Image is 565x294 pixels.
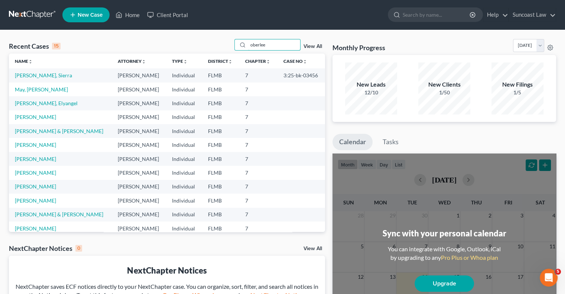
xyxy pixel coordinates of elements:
[112,194,166,207] td: [PERSON_NAME]
[166,222,202,235] td: Individual
[382,227,506,239] div: Sync with your personal calendar
[202,110,239,124] td: FLMB
[112,110,166,124] td: [PERSON_NAME]
[202,152,239,166] td: FLMB
[112,8,143,22] a: Home
[491,80,543,89] div: New Filings
[418,89,470,96] div: 1/50
[9,244,82,253] div: NextChapter Notices
[166,68,202,82] td: Individual
[202,83,239,96] td: FLMB
[15,156,56,162] a: [PERSON_NAME]
[202,138,239,152] td: FLMB
[15,225,56,232] a: [PERSON_NAME]
[15,142,56,148] a: [PERSON_NAME]
[118,58,146,64] a: Attorneyunfold_more
[239,110,277,124] td: 7
[112,180,166,194] td: [PERSON_NAME]
[239,208,277,222] td: 7
[183,59,188,64] i: unfold_more
[112,68,166,82] td: [PERSON_NAME]
[239,124,277,138] td: 7
[332,43,385,52] h3: Monthly Progress
[415,275,474,292] a: Upgrade
[172,58,188,64] a: Typeunfold_more
[202,166,239,180] td: FLMB
[441,254,498,261] a: Pro Plus or Whoa plan
[540,269,558,287] iframe: Intercom live chat
[202,96,239,110] td: FLMB
[112,138,166,152] td: [PERSON_NAME]
[483,8,508,22] a: Help
[166,110,202,124] td: Individual
[112,83,166,96] td: [PERSON_NAME]
[166,194,202,207] td: Individual
[239,180,277,194] td: 7
[303,44,322,49] a: View All
[555,269,561,275] span: 5
[166,83,202,96] td: Individual
[15,72,72,78] a: [PERSON_NAME], Sierra
[143,8,192,22] a: Client Portal
[202,124,239,138] td: FLMB
[239,138,277,152] td: 7
[15,58,33,64] a: Nameunfold_more
[303,59,307,64] i: unfold_more
[202,208,239,222] td: FLMB
[15,197,56,204] a: [PERSON_NAME]
[277,68,325,82] td: 3:25-bk-03456
[239,222,277,235] td: 7
[15,128,103,134] a: [PERSON_NAME] & [PERSON_NAME]
[15,86,68,93] a: May, [PERSON_NAME]
[202,222,239,235] td: FLMB
[75,245,82,252] div: 0
[112,96,166,110] td: [PERSON_NAME]
[303,246,322,251] a: View All
[112,222,166,235] td: [PERSON_NAME]
[9,42,61,51] div: Recent Cases
[202,180,239,194] td: FLMB
[509,8,556,22] a: Suncoast Law
[491,89,543,96] div: 1/5
[15,265,319,276] div: NextChapter Notices
[112,124,166,138] td: [PERSON_NAME]
[15,183,56,190] a: [PERSON_NAME]
[52,43,61,49] div: 15
[239,194,277,207] td: 7
[239,96,277,110] td: 7
[78,12,103,18] span: New Case
[239,68,277,82] td: 7
[112,166,166,180] td: [PERSON_NAME]
[202,68,239,82] td: FLMB
[166,208,202,222] td: Individual
[385,245,504,262] div: You can integrate with Google, Outlook, iCal by upgrading to any
[228,59,233,64] i: unfold_more
[112,208,166,222] td: [PERSON_NAME]
[239,152,277,166] td: 7
[376,134,405,150] a: Tasks
[332,134,373,150] a: Calendar
[266,59,270,64] i: unfold_more
[166,124,202,138] td: Individual
[166,138,202,152] td: Individual
[15,169,56,176] a: [PERSON_NAME]
[166,152,202,166] td: Individual
[345,80,397,89] div: New Leads
[418,80,470,89] div: New Clients
[245,58,270,64] a: Chapterunfold_more
[239,83,277,96] td: 7
[166,166,202,180] td: Individual
[112,152,166,166] td: [PERSON_NAME]
[208,58,233,64] a: Districtunfold_more
[248,39,300,50] input: Search by name...
[15,114,56,120] a: [PERSON_NAME]
[202,194,239,207] td: FLMB
[28,59,33,64] i: unfold_more
[15,100,78,106] a: [PERSON_NAME], Elyangel
[403,8,471,22] input: Search by name...
[283,58,307,64] a: Case Nounfold_more
[166,180,202,194] td: Individual
[15,211,103,217] a: [PERSON_NAME] & [PERSON_NAME]
[166,96,202,110] td: Individual
[142,59,146,64] i: unfold_more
